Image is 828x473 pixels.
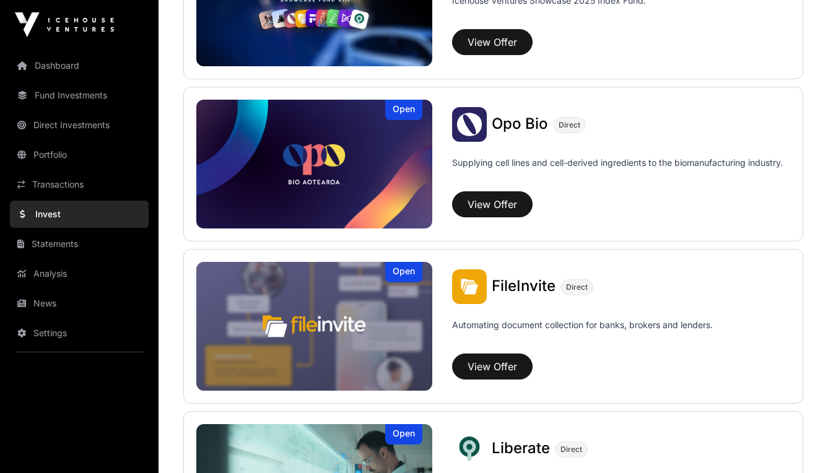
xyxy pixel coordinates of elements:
[196,100,432,228] img: Opo Bio
[385,262,422,282] div: Open
[492,439,550,457] span: Liberate
[15,12,114,37] img: Icehouse Ventures Logo
[566,282,588,292] span: Direct
[10,171,149,198] a: Transactions
[452,319,713,349] p: Automating document collection for banks, brokers and lenders.
[492,441,550,457] a: Liberate
[10,111,149,139] a: Direct Investments
[385,424,422,445] div: Open
[452,107,487,142] img: Opo Bio
[492,277,556,295] span: FileInvite
[10,82,149,109] a: Fund Investments
[10,201,149,228] a: Invest
[10,319,149,347] a: Settings
[10,290,149,317] a: News
[196,262,432,391] img: FileInvite
[559,120,580,130] span: Direct
[10,260,149,287] a: Analysis
[492,279,556,295] a: FileInvite
[560,445,582,454] span: Direct
[766,414,828,473] iframe: Chat Widget
[385,100,422,120] div: Open
[492,115,548,132] span: Opo Bio
[452,157,783,169] p: Supplying cell lines and cell-derived ingredients to the biomanufacturing industry.
[196,100,432,228] a: Opo BioOpen
[196,262,432,391] a: FileInviteOpen
[10,52,149,79] a: Dashboard
[452,29,533,55] button: View Offer
[10,230,149,258] a: Statements
[452,191,533,217] button: View Offer
[492,116,548,132] a: Opo Bio
[452,269,487,304] img: FileInvite
[452,432,487,466] img: Liberate
[10,141,149,168] a: Portfolio
[452,354,533,380] button: View Offer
